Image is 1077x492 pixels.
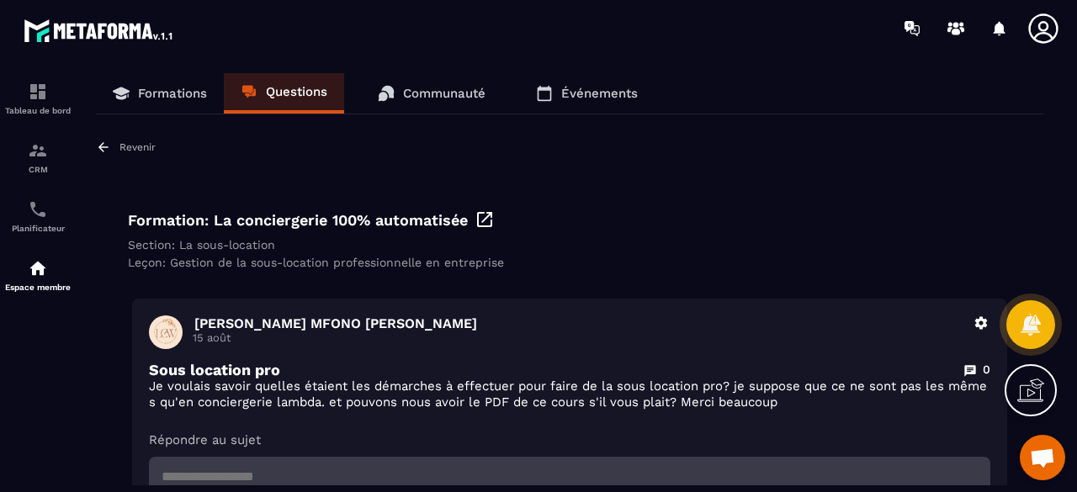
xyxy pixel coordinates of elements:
img: automations [28,258,48,278]
p: Espace membre [4,283,72,292]
p: Formations [138,86,207,101]
div: Section: La sous-location [128,238,1011,251]
p: Planificateur [4,224,72,233]
img: formation [28,140,48,161]
a: formationformationTableau de bord [4,69,72,128]
a: Questions [224,73,344,114]
a: Ouvrir le chat [1020,435,1065,480]
p: 0 [983,362,990,378]
p: Je voulais savoir quelles étaient les démarches à effectuer pour faire de la sous location pro? j... [149,378,990,410]
p: Événements [561,86,638,101]
p: 15 août [193,331,963,344]
img: logo [24,15,175,45]
p: Répondre au sujet [149,431,990,448]
a: Événements [519,73,655,114]
p: CRM [4,165,72,174]
p: Communauté [403,86,485,101]
a: schedulerschedulerPlanificateur [4,187,72,246]
a: Communauté [361,73,502,114]
div: Leçon: Gestion de la sous-location professionnelle en entreprise [128,256,1011,269]
a: Formations [96,73,224,114]
p: Tableau de bord [4,106,72,115]
div: Formation: La conciergerie 100% automatisée [128,209,1011,230]
p: Questions [266,84,327,99]
a: automationsautomationsEspace membre [4,246,72,304]
a: formationformationCRM [4,128,72,187]
img: scheduler [28,199,48,220]
img: formation [28,82,48,102]
p: Revenir [119,141,156,153]
p: [PERSON_NAME] MFONO [PERSON_NAME] [194,315,963,331]
p: Sous location pro [149,361,280,378]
